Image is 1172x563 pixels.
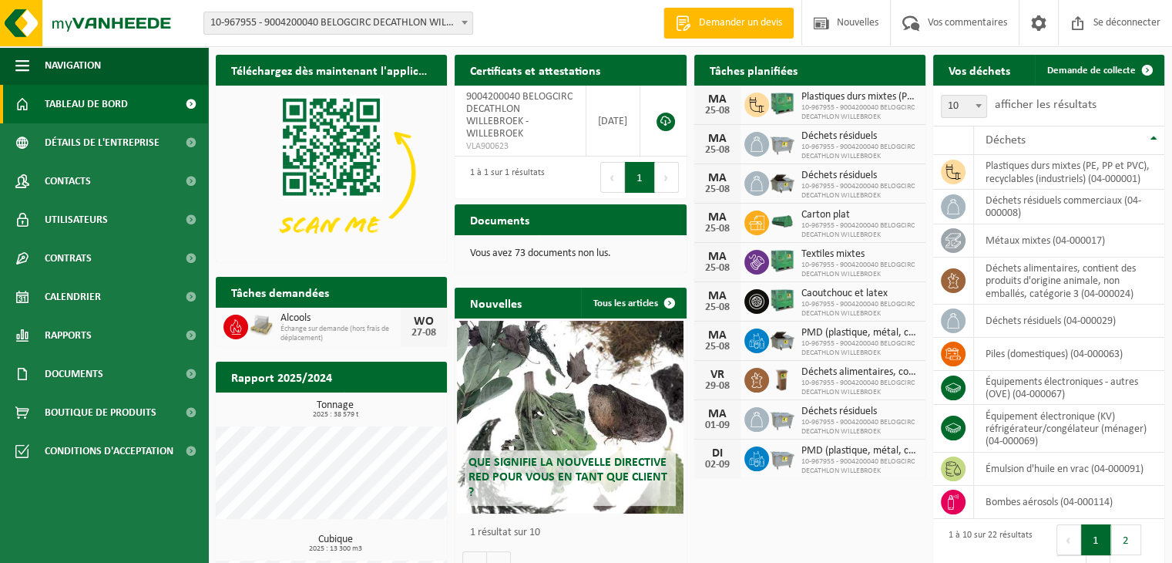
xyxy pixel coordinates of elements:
span: 10 [942,96,986,117]
font: Tâches demandées [231,288,329,300]
font: Vous avez 73 documents non lus. [470,248,611,259]
font: bombes aérosols (04-000114) [986,497,1113,508]
img: HK-XK-22-GN-00 [769,214,795,228]
font: MA [708,290,727,302]
font: déchets résiduels (04-000029) [986,315,1116,327]
img: WB-2500-GAL-GY-01 [769,444,795,470]
font: Navigation [45,60,101,72]
img: WB-5000-GAL-GY-01 [769,326,795,352]
font: PMD (plastique, métal, cartons à boissons) (entreprises) [801,327,1042,339]
font: 10-967955 - 9004200040 BELOGCIRC DECATHLON WILLEBROEK [801,103,915,121]
font: 10-967955 - 9004200040 BELOGCIRC DECATHLON WILLEBROEK [801,300,915,318]
font: WO [414,315,434,328]
font: Téléchargez dès maintenant l'application Vanheede+ ! [231,66,513,78]
font: émulsion d'huile en vrac (04-000091) [986,464,1143,475]
font: Plastiques durs mixtes (PE, PP et PVC), recyclables (industriels) [801,91,1068,103]
font: PMD (plastique, métal, cartons à boissons) (entreprises) [801,445,1042,457]
img: WB-0140-HPE-BN-01 [769,366,795,392]
font: Contacts [45,176,91,187]
button: 1 [625,162,655,193]
font: Déchets [986,134,1026,147]
font: 25-08 [705,144,730,156]
font: Déchets résiduels [801,406,877,417]
button: 2 [1111,524,1141,555]
img: WB-2500-GAL-GY-01 [769,405,795,431]
font: 2025 : 13 300 m3 [309,544,362,553]
font: 29-08 [705,380,730,392]
font: Conditions d'acceptation [45,446,173,457]
font: 25-08 [705,262,730,274]
a: Que signifie la nouvelle directive RED pour vous en tant que client ? [457,321,683,514]
font: Documents [45,369,103,380]
font: MA [708,133,727,145]
a: Demande de collecte [1035,55,1163,86]
font: équipement électronique (KV) réfrigérateur/congélateur (ménager) (04-000069) [986,410,1147,447]
font: 25-08 [705,105,730,116]
font: 25-08 [705,341,730,352]
font: 02-09 [705,459,730,470]
img: PB-HB-1400-HPE-GN-01 [769,248,795,274]
img: PB-HB-1400-HPE-GN-01 [769,287,795,313]
font: Rapports [45,330,92,342]
font: Déchets résiduels [801,130,877,142]
font: Boutique de produits [45,407,156,419]
font: 10-967955 - 9004200040 BELOGCIRC DECATHLON WILLEBROEK [801,143,915,160]
font: Contrats [45,253,92,265]
font: 25-08 [705,302,730,313]
font: 10-967955 - 9004200040 BELOGCIRC DECATHLON WILLEBROEK [801,182,915,200]
img: WB-5000-GAL-GY-01 [769,169,795,195]
font: métaux mixtes (04-000017) [986,235,1105,247]
font: MA [708,211,727,224]
font: 01-09 [705,420,730,431]
font: Que signifie la nouvelle directive RED pour vous en tant que client ? [468,457,667,498]
font: 9004200040 BELOGCIRC DECATHLON WILLEBROEK - WILLEBROEK [466,91,573,140]
a: Tous les articles [581,288,685,319]
font: Certificats et attestations [470,66,600,78]
font: Nouvelles [470,298,522,311]
font: MA [708,93,727,106]
font: [DATE] [598,116,627,127]
font: Déchets résiduels [801,170,877,181]
font: 1 à 10 sur 22 résultats [949,531,1033,540]
a: Demander un devis [663,8,794,39]
font: 10-967955 - 9004200040 BELOGCIRC DECATHLON WILLEBROEK [801,457,915,475]
font: Vos commentaires [928,17,1007,29]
span: 10 [941,95,987,118]
font: MA [708,172,727,184]
img: Téléchargez l'application VHEPlus [216,86,447,259]
img: LP-PA-00000-WDN-11 [248,312,274,339]
font: Tableau de bord [45,99,128,110]
font: Se déconnecter [1093,17,1160,29]
font: Tâches planifiées [710,66,798,78]
font: 10-967955 - 9004200040 BELOGCIRC DECATHLON WILLEBROEK [801,379,915,396]
button: 1 [1081,524,1111,555]
font: Tonnage [317,399,354,411]
font: 2025 : 38 579 t [313,410,358,419]
font: 1 [636,173,643,184]
font: 10-967955 - 9004200040 BELOGCIRC DECATHLON WILLEBROEK [801,339,915,357]
span: 10-967955 - 9004200040 BELOGCIRC DECATHLON WILLEBROEK - WILLEBROEK [203,12,473,35]
font: Vos déchets [949,66,1010,78]
font: Carton plat [801,209,850,221]
font: 1 à 1 sur 1 résultats [470,168,545,177]
font: Caoutchouc et latex [801,288,888,299]
font: 2 [1123,535,1129,547]
font: MA [708,251,727,263]
button: Suivant [655,162,679,193]
font: 1 [1093,535,1099,547]
font: MA [708,408,727,420]
font: Calendrier [45,292,101,303]
font: 10-967955 - 9004200040 BELOGCIRC DECATHLON WILLEBROEK - WILLEBROEK [210,17,551,29]
font: Demander un devis [699,17,782,29]
font: VR [710,369,724,381]
button: Précédent [600,162,625,193]
font: Échange sur demande (hors frais de déplacement) [280,325,389,342]
button: Précédent [1056,524,1081,555]
font: Tous les articles [593,298,658,308]
font: Textiles mixtes [801,248,865,260]
font: plastiques durs mixtes (PE, PP et PVC), recyclables (industriels) (04-000001) [986,160,1150,184]
font: Rapport 2025/2024 [231,373,332,385]
font: VLA900623 [466,142,509,151]
font: MA [708,329,727,342]
font: équipements électroniques - autres (OVE) (04-000067) [986,376,1138,400]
